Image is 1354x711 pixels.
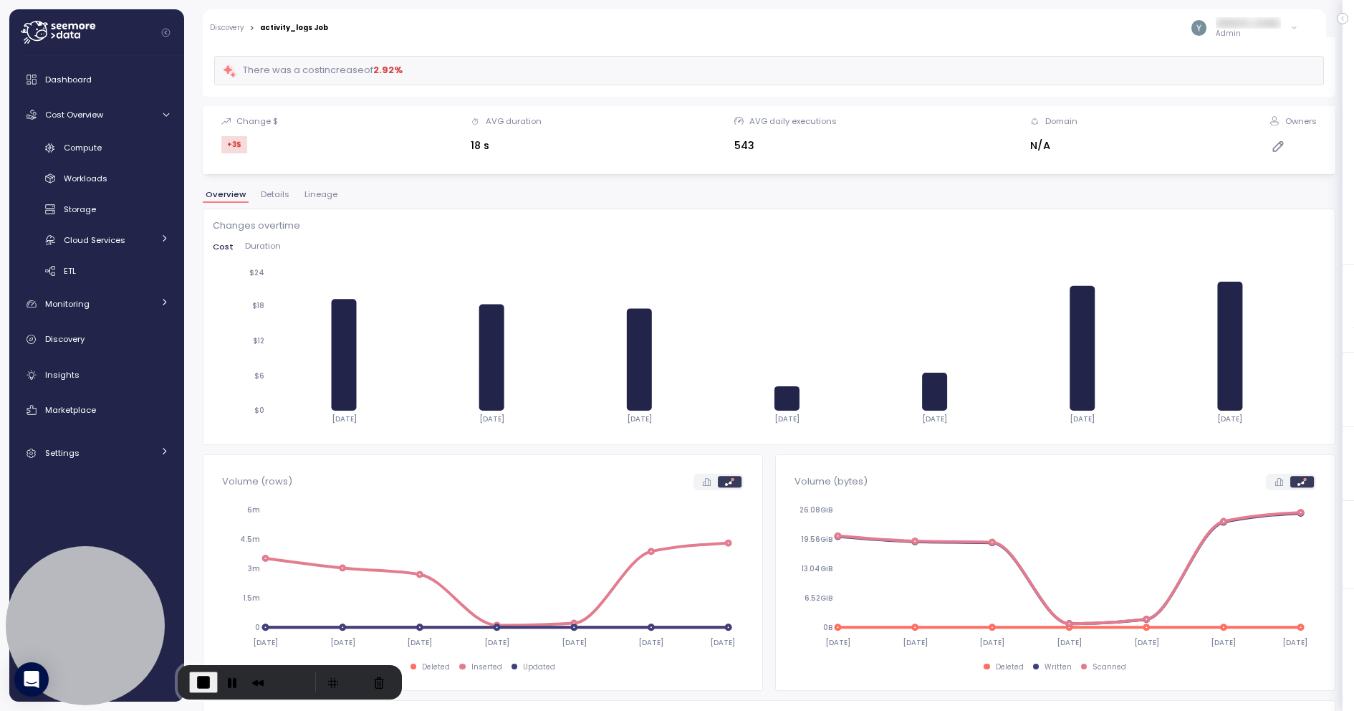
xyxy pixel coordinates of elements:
a: Workloads [15,167,178,191]
tspan: [DATE] [922,414,947,424]
tspan: [DATE] [774,414,800,424]
span: Discovery [45,333,85,345]
div: Owners [1285,115,1317,127]
span: Settings [45,447,80,459]
tspan: 26.08GiB [799,505,832,515]
div: Open Intercom Messenger [14,662,49,697]
span: Insights [45,369,80,381]
span: Duration [245,242,281,250]
tspan: [DATE] [979,638,1004,647]
tspan: 6m [246,505,259,515]
tspan: $0 [254,406,264,415]
tspan: [DATE] [1217,414,1242,424]
span: Marketplace [45,404,96,416]
div: 543 [734,138,837,154]
span: Overview [206,191,246,199]
tspan: 13.04GiB [800,564,832,573]
span: Cost Overview [45,109,103,120]
tspan: [DATE] [479,414,504,424]
tspan: [DATE] [408,638,433,647]
tspan: 6.52GiB [804,593,832,603]
tspan: [DATE] [711,638,736,647]
tspan: $6 [254,371,264,381]
tspan: 1.5m [242,593,259,603]
span: Workloads [64,173,107,184]
div: Deleted [422,662,450,672]
span: Dashboard [45,74,92,85]
a: Monitoring [15,290,178,318]
span: Cloud Services [64,234,125,246]
img: ACg8ocKvqwnLMA34EL5-0z6HW-15kcrLxT5Mmx2M21tMPLYJnykyAQ=s96-c [1191,20,1206,35]
tspan: [DATE] [1211,638,1237,647]
tspan: [DATE] [562,638,587,647]
tspan: 0B [822,623,832,632]
span: ETL [64,265,76,277]
tspan: [DATE] [627,414,652,424]
tspan: 19.56GiB [800,535,832,544]
tspan: $12 [253,336,264,345]
div: Scanned [1093,662,1126,672]
div: There was a cost increase of [222,62,403,79]
span: Monitoring [45,298,90,310]
div: Updated [523,662,555,672]
tspan: $24 [249,268,264,277]
a: Cost Overview [15,100,178,129]
span: Lineage [304,191,337,199]
div: [PERSON_NAME] [1216,17,1280,29]
tspan: [DATE] [639,638,664,647]
tspan: [DATE] [331,414,356,424]
a: Marketplace [15,396,178,424]
tspan: 4.5m [239,535,259,544]
tspan: 3m [247,564,259,573]
div: Domain [1045,115,1077,127]
a: Dashboard [15,65,178,94]
a: Cloud Services [15,228,178,252]
p: Changes overtime [213,219,300,233]
tspan: [DATE] [825,638,850,647]
tspan: [DATE] [253,638,278,647]
div: Written [1045,662,1072,672]
tspan: $18 [252,301,264,310]
div: AVG daily executions [749,115,837,127]
span: Storage [64,204,96,215]
tspan: [DATE] [902,638,927,647]
a: Settings [15,439,178,468]
span: Compute [64,142,102,153]
a: Insights [15,361,178,389]
tspan: 0 [254,623,259,632]
div: +3 $ [221,136,247,153]
p: Volume (bytes) [794,474,868,489]
div: AVG duration [486,115,542,127]
a: ETL [15,259,178,282]
tspan: [DATE] [1134,638,1159,647]
div: > [249,24,254,33]
p: Volume (rows) [222,474,292,489]
div: 2.92 % [373,63,403,77]
tspan: [DATE] [1057,638,1082,647]
a: Compute [15,136,178,160]
div: Inserted [471,662,502,672]
tspan: [DATE] [330,638,355,647]
p: Admin [1216,29,1280,39]
tspan: [DATE] [484,638,509,647]
a: Discovery [15,325,178,354]
div: Deleted [996,662,1024,672]
span: Cost [213,243,234,251]
div: 18 s [471,138,542,154]
div: activity_logs Job [260,24,328,32]
span: Details [261,191,289,199]
a: Storage [15,198,178,221]
tspan: [DATE] [1070,414,1095,424]
div: N/A [1030,138,1077,154]
tspan: [DATE] [1283,638,1308,647]
div: Change $ [236,115,278,127]
a: Discovery [210,24,244,32]
button: Collapse navigation [157,27,175,38]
